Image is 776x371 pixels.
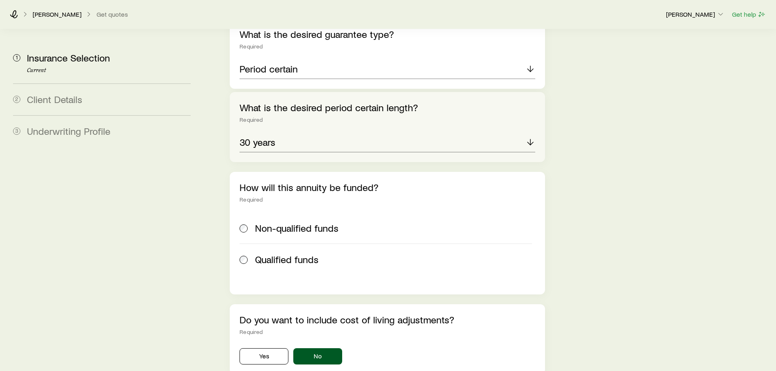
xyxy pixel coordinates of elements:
[255,254,319,265] span: Qualified funds
[13,54,20,61] span: 1
[240,136,275,148] p: 30 years
[240,224,248,233] input: Non-qualified funds
[240,102,535,113] p: What is the desired period certain length?
[666,10,725,20] button: [PERSON_NAME]
[240,116,535,123] div: Required
[33,10,81,18] p: [PERSON_NAME]
[240,256,248,264] input: Qualified funds
[13,127,20,135] span: 3
[240,348,288,364] button: Yes
[240,329,535,335] div: Required
[732,10,766,19] button: Get help
[27,52,110,64] span: Insurance Selection
[27,93,82,105] span: Client Details
[27,67,191,74] p: Current
[255,222,339,234] span: Non-qualified funds
[240,182,535,193] p: How will this annuity be funded?
[293,348,342,364] button: No
[240,196,535,203] div: Required
[240,314,535,325] p: Do you want to include cost of living adjustments?
[96,11,128,18] button: Get quotes
[13,96,20,103] span: 2
[27,125,110,137] span: Underwriting Profile
[240,43,535,50] div: Required
[240,29,535,40] p: What is the desired guarantee type?
[240,63,298,75] p: Period certain
[666,10,725,18] p: [PERSON_NAME]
